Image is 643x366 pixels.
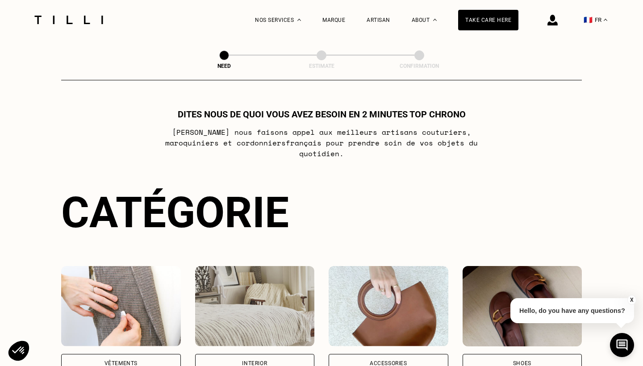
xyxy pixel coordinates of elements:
[513,361,531,366] div: shoes
[322,17,345,23] a: Marque
[547,15,558,25] img: icône connexion
[61,187,582,237] div: Catégorie
[61,266,181,346] img: CLOTHING
[297,19,301,21] img: Menu déroulant
[604,19,607,21] img: menu déroulant
[367,17,390,23] a: ARTISAN
[458,10,518,30] a: TAKE CARE HERE
[584,16,593,24] span: 🇫🇷
[463,266,582,346] img: shoes
[627,295,636,305] button: X
[242,361,267,366] div: Interior
[104,361,138,366] div: Vêtements
[178,109,466,120] h1: Dites nous de quoi vous avez besoin en 2 minutes top chrono
[145,127,499,159] p: [PERSON_NAME] nous faisons appel aux meilleurs artisans couturiers , maroquiniers et cordonniers ...
[180,63,269,69] div: NEED
[329,266,448,346] img: accessories
[375,63,464,69] div: Confirmation
[195,266,315,346] img: Interior
[277,63,366,69] div: Estimate
[370,361,407,366] div: accessories
[433,19,437,21] img: About drop-down menu
[510,298,634,323] p: Hello, do you have any questions?
[31,16,106,24] img: Logo of the Tilli seamstress service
